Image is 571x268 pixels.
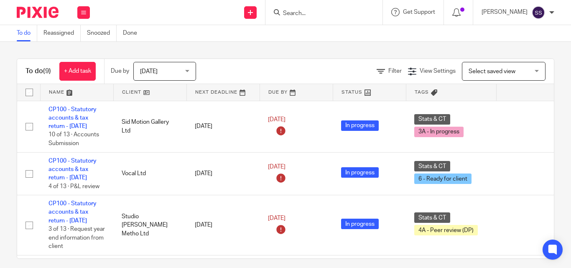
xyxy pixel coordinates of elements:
span: Select saved view [469,69,515,74]
span: Stats & CT [414,114,450,125]
span: [DATE] [268,164,285,170]
span: In progress [341,120,379,131]
td: [DATE] [186,195,260,255]
td: Studio [PERSON_NAME] Metho Ltd [113,195,186,255]
p: [PERSON_NAME] [482,8,528,16]
a: CP100 - Statutory accounts & tax return - [DATE] [48,107,97,130]
td: Vocal Ltd [113,152,186,195]
img: svg%3E [532,6,545,19]
span: 3 of 13 · Request year end information from client [48,226,105,249]
span: 3A - In progress [414,127,464,137]
p: Due by [111,67,129,75]
span: Stats & CT [414,161,450,171]
span: [DATE] [268,117,285,123]
td: [DATE] [186,152,260,195]
a: Snoozed [87,25,117,41]
span: Tags [415,90,429,94]
a: To do [17,25,37,41]
h1: To do [25,67,51,76]
span: 10 of 13 · Accounts Submission [48,132,99,147]
a: CP100 - Statutory accounts & tax return - [DATE] [48,201,97,224]
span: 4A - Peer review (DP) [414,225,478,235]
span: In progress [341,167,379,178]
span: [DATE] [140,69,158,74]
span: 4 of 13 · P&L review [48,184,99,189]
span: Filter [388,68,402,74]
input: Search [282,10,357,18]
td: Sid Motion Gallery Ltd [113,101,186,152]
span: In progress [341,219,379,229]
img: Pixie [17,7,59,18]
a: + Add task [59,62,96,81]
a: CP100 - Statutory accounts & tax return - [DATE] [48,158,97,181]
span: Get Support [403,9,435,15]
a: Reassigned [43,25,81,41]
a: Done [123,25,143,41]
span: View Settings [420,68,456,74]
span: (9) [43,68,51,74]
td: [DATE] [186,101,260,152]
span: Stats & CT [414,212,450,223]
span: 6 - Ready for client [414,174,472,184]
span: [DATE] [268,215,285,221]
